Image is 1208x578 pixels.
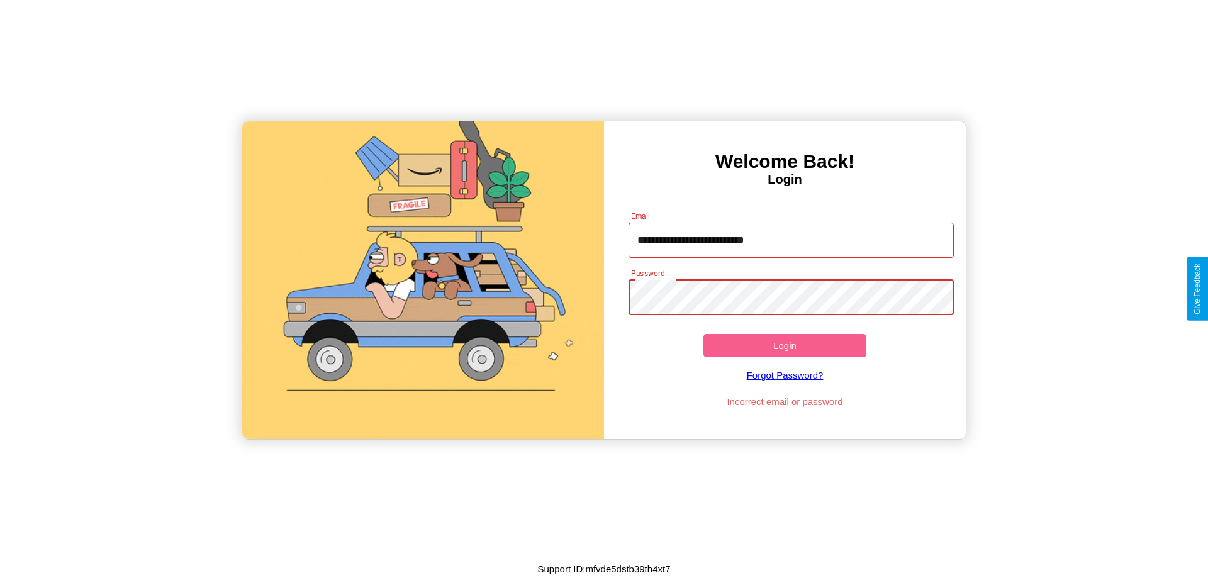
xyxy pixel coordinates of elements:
h3: Welcome Back! [604,151,966,172]
img: gif [242,121,604,439]
p: Support ID: mfvde5dstb39tb4xt7 [538,560,671,577]
p: Incorrect email or password [622,393,948,410]
label: Password [631,268,664,279]
h4: Login [604,172,966,187]
a: Forgot Password? [622,357,948,393]
button: Login [703,334,866,357]
label: Email [631,211,651,221]
div: Give Feedback [1193,264,1202,314]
